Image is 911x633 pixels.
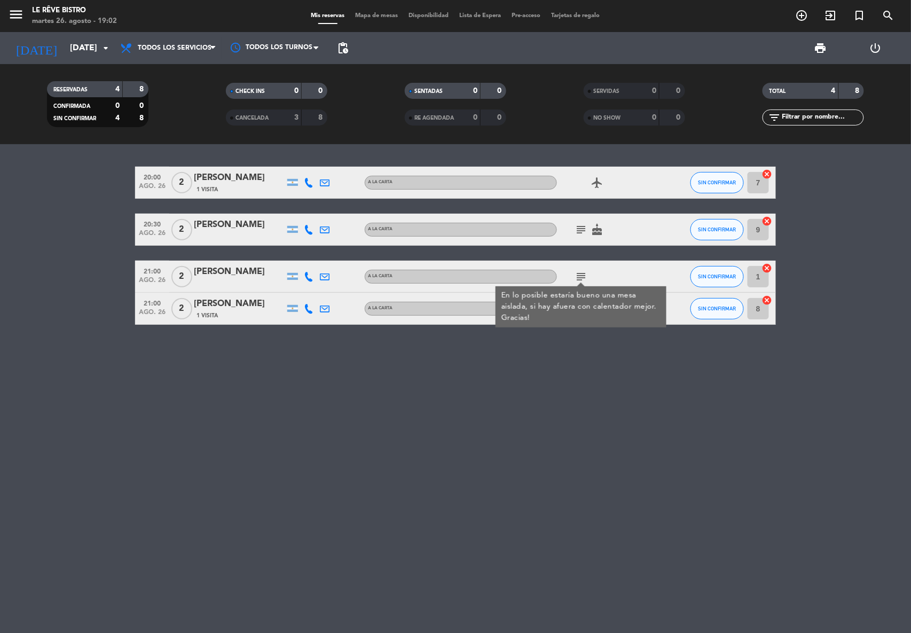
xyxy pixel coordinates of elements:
[368,227,392,231] span: A LA CARTA
[593,115,621,121] span: NO SHOW
[336,42,349,54] span: pending_actions
[591,176,603,189] i: airplanemode_active
[197,185,218,194] span: 1 Visita
[194,265,285,279] div: [PERSON_NAME]
[171,298,192,319] span: 2
[454,13,507,19] span: Lista de Espera
[235,115,269,121] span: CANCELADA
[197,311,218,320] span: 1 Visita
[194,171,285,185] div: [PERSON_NAME]
[235,89,265,94] span: CHECK INS
[546,13,606,19] span: Tarjetas de regalo
[593,89,619,94] span: SERVIDAS
[769,89,786,94] span: TOTAL
[575,270,587,283] i: subject
[115,102,120,110] strong: 0
[575,223,587,236] i: subject
[698,306,736,311] span: SIN CONFIRMAR
[139,183,166,195] span: ago. 26
[53,87,88,92] span: RESERVADAS
[32,16,117,27] div: martes 26. agosto - 19:02
[652,87,656,95] strong: 0
[8,6,24,26] button: menu
[507,13,546,19] span: Pre-acceso
[698,179,736,185] span: SIN CONFIRMAR
[414,89,443,94] span: SENTADAS
[115,85,120,93] strong: 4
[848,32,903,64] div: LOG OUT
[824,9,837,22] i: exit_to_app
[404,13,454,19] span: Disponibilidad
[171,266,192,287] span: 2
[690,172,744,193] button: SIN CONFIRMAR
[869,42,882,54] i: power_settings_new
[139,296,166,309] span: 21:00
[855,87,862,95] strong: 8
[473,114,477,121] strong: 0
[294,114,299,121] strong: 3
[698,226,736,232] span: SIN CONFIRMAR
[53,116,96,121] span: SIN CONFIRMAR
[498,114,504,121] strong: 0
[796,9,808,22] i: add_circle_outline
[139,102,146,110] strong: 0
[414,115,454,121] span: RE AGENDADA
[698,273,736,279] span: SIN CONFIRMAR
[294,87,299,95] strong: 0
[8,6,24,22] i: menu
[591,223,603,236] i: cake
[32,5,117,16] div: Le Rêve Bistro
[139,264,166,277] span: 21:00
[762,263,773,273] i: cancel
[318,87,325,95] strong: 0
[690,266,744,287] button: SIN CONFIRMAR
[139,230,166,242] span: ago. 26
[139,114,146,122] strong: 8
[814,42,827,54] span: print
[99,42,112,54] i: arrow_drop_down
[318,114,325,121] strong: 8
[368,306,392,310] span: A LA CARTA
[139,170,166,183] span: 20:00
[831,87,836,95] strong: 4
[139,309,166,321] span: ago. 26
[8,36,65,60] i: [DATE]
[690,298,744,319] button: SIN CONFIRMAR
[368,180,392,184] span: A LA CARTA
[781,112,863,123] input: Filtrar por nombre...
[194,218,285,232] div: [PERSON_NAME]
[677,114,683,121] strong: 0
[53,104,90,109] span: CONFIRMADA
[139,217,166,230] span: 20:30
[139,85,146,93] strong: 8
[473,87,477,95] strong: 0
[498,87,504,95] strong: 0
[677,87,683,95] strong: 0
[762,295,773,306] i: cancel
[138,44,211,52] span: Todos los servicios
[368,274,392,278] span: A LA CARTA
[306,13,350,19] span: Mis reservas
[171,219,192,240] span: 2
[139,277,166,289] span: ago. 26
[762,169,773,179] i: cancel
[115,114,120,122] strong: 4
[690,219,744,240] button: SIN CONFIRMAR
[762,216,773,226] i: cancel
[853,9,866,22] i: turned_in_not
[652,114,656,121] strong: 0
[350,13,404,19] span: Mapa de mesas
[171,172,192,193] span: 2
[882,9,895,22] i: search
[194,297,285,311] div: [PERSON_NAME]
[768,111,781,124] i: filter_list
[501,290,661,324] div: En lo posible estaría bueno una mesa aislada, si hay afuera con calentador mejor. Gracias!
